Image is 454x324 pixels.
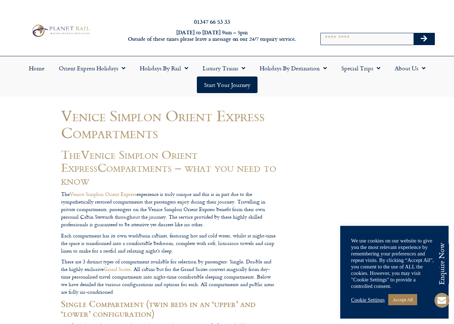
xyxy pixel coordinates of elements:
[388,60,433,76] a: About Us
[252,60,334,76] a: Holidays by Destination
[195,60,252,76] a: Luxury Trains
[22,60,52,76] a: Home
[388,294,417,305] a: Accept All
[133,60,195,76] a: Holidays by Rail
[194,17,230,26] a: 01347 66 53 33
[123,29,301,43] h6: [DATE] to [DATE] 9am – 5pm Outside of these times please leave a message on our 24/7 enquiry serv...
[334,60,388,76] a: Special Trips
[351,237,438,289] div: We use cookies on our website to give you the most relevant experience by remembering your prefer...
[197,76,258,93] a: Start your Journey
[414,33,434,45] button: Search
[30,23,91,38] img: Planet Rail Train Holidays Logo
[4,60,450,93] nav: Menu
[351,297,385,303] a: Cookie Settings
[52,60,133,76] a: Orient Express Holidays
